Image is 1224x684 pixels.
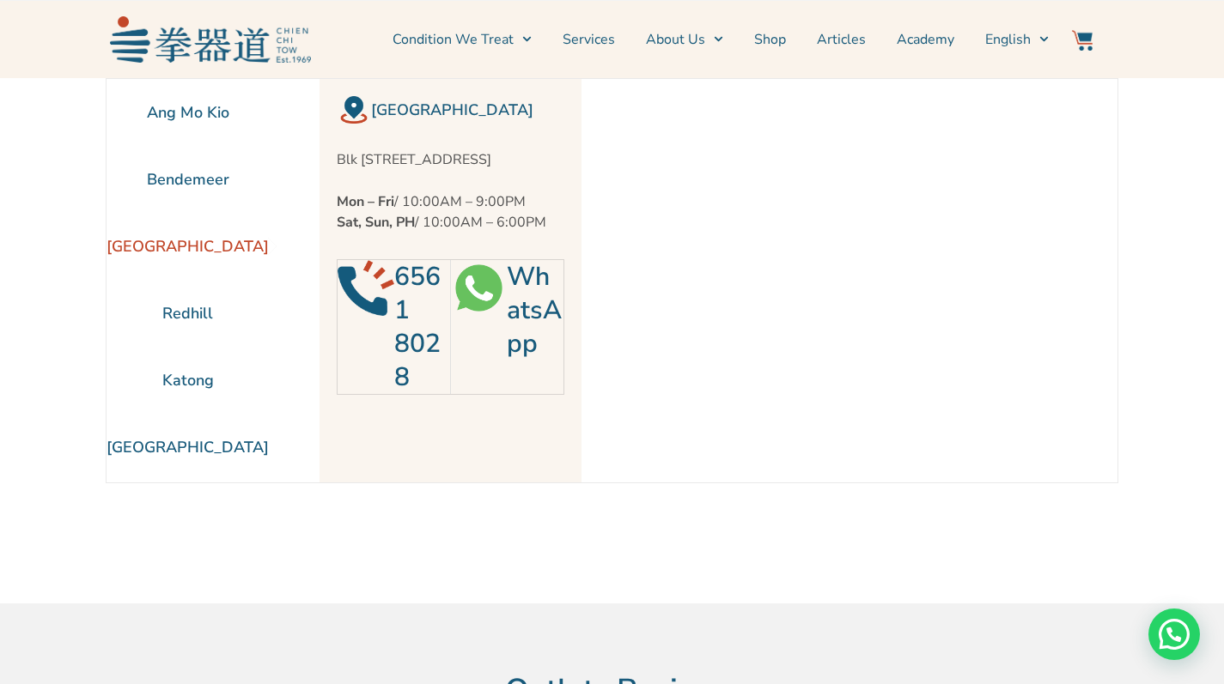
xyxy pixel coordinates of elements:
[985,18,1049,61] a: Switch to English
[337,213,415,232] strong: Sat, Sun, PH
[897,18,954,61] a: Academy
[393,18,532,61] a: Condition We Treat
[337,149,564,170] p: Blk [STREET_ADDRESS]
[337,192,394,211] strong: Mon – Fri
[394,259,441,395] a: 6561 8028
[1148,608,1200,660] div: Need help? WhatsApp contact
[507,259,562,361] a: WhatsApp
[985,29,1031,50] span: English
[320,18,1050,61] nav: Menu
[1072,30,1093,51] img: Website Icon-03
[582,79,1068,482] iframe: Chien Chi Tow Healthcare jurong east
[646,18,723,61] a: About Us
[371,98,564,122] h2: [GEOGRAPHIC_DATA]
[337,191,564,233] p: / 10:00AM – 9:00PM / 10:00AM – 6:00PM
[563,18,615,61] a: Services
[817,18,866,61] a: Articles
[754,18,786,61] a: Shop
